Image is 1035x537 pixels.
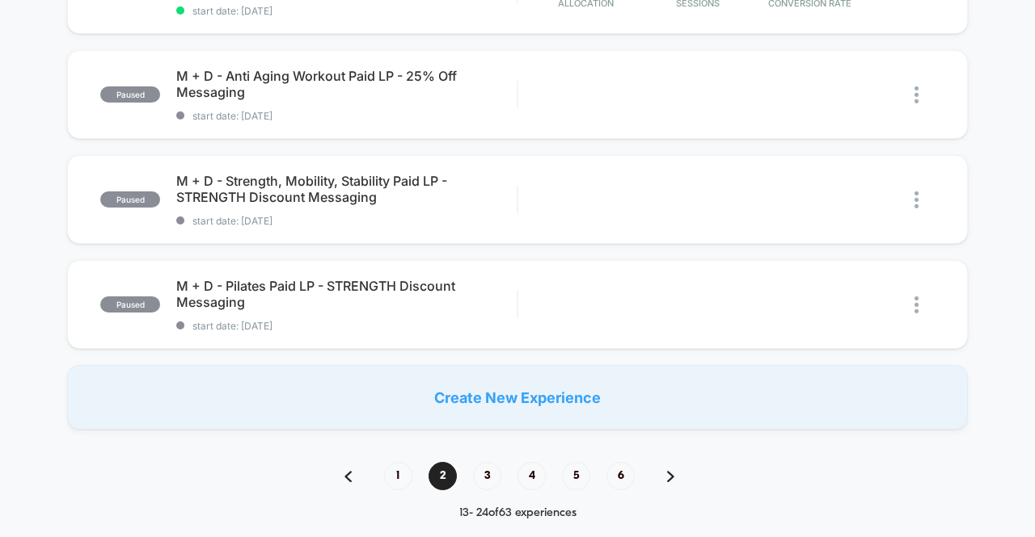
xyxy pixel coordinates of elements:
[473,462,501,490] span: 3
[176,278,517,310] span: M + D - Pilates Paid LP - STRENGTH Discount Messaging
[67,365,968,430] div: Create New Experience
[176,320,517,332] span: start date: [DATE]
[176,173,517,205] span: M + D - Strength, Mobility, Stability Paid LP - STRENGTH Discount Messaging
[176,5,517,17] span: start date: [DATE]
[562,462,590,490] span: 5
[384,462,412,490] span: 1
[176,110,517,122] span: start date: [DATE]
[344,471,352,482] img: pagination back
[100,296,160,313] span: paused
[915,191,919,208] img: close
[667,471,674,482] img: pagination forward
[517,462,546,490] span: 4
[915,86,919,103] img: close
[606,462,635,490] span: 6
[176,68,517,100] span: M + D - Anti Aging Workout Paid LP - 25% Off Messaging
[915,296,919,313] img: close
[429,462,457,490] span: 2
[100,191,160,208] span: paused
[100,86,160,103] span: paused
[176,215,517,227] span: start date: [DATE]
[328,506,707,520] div: 13 - 24 of 63 experiences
